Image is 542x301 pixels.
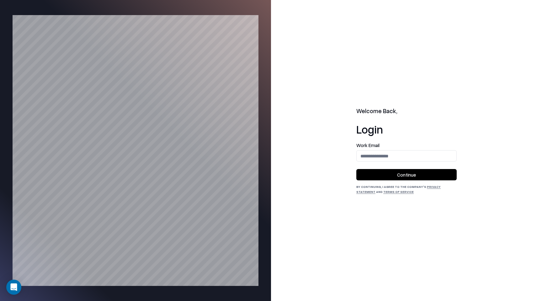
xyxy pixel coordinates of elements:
[356,143,457,148] label: Work Email
[356,107,457,116] h2: Welcome Back,
[356,123,457,135] h1: Login
[356,184,457,194] div: By continuing, I agree to the Company's and
[6,280,21,295] div: Open Intercom Messenger
[383,190,414,194] a: Terms of Service
[356,169,457,180] button: Continue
